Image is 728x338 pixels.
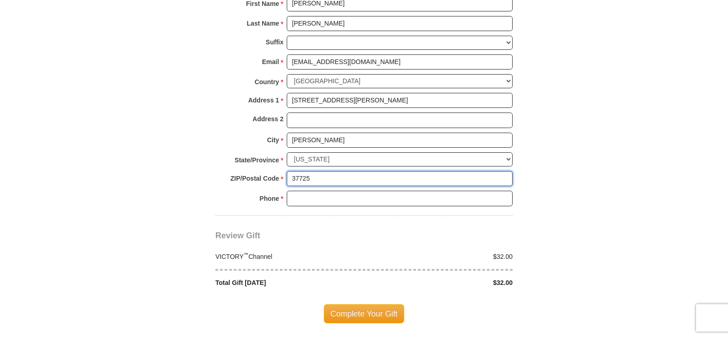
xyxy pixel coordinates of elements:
div: Total Gift [DATE] [211,278,364,288]
sup: ™ [244,252,249,257]
div: VICTORY Channel [211,252,364,262]
span: Complete Your Gift [324,304,405,323]
strong: Suffix [266,36,284,48]
strong: Email [262,55,279,68]
strong: Phone [260,192,279,205]
strong: Address 1 [248,94,279,107]
strong: Address 2 [252,113,284,125]
strong: Country [255,75,279,88]
strong: City [267,134,279,146]
strong: Last Name [247,17,279,30]
strong: State/Province [235,154,279,166]
strong: ZIP/Postal Code [230,172,279,185]
div: $32.00 [364,252,518,262]
span: Review Gift [215,231,260,240]
div: $32.00 [364,278,518,288]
